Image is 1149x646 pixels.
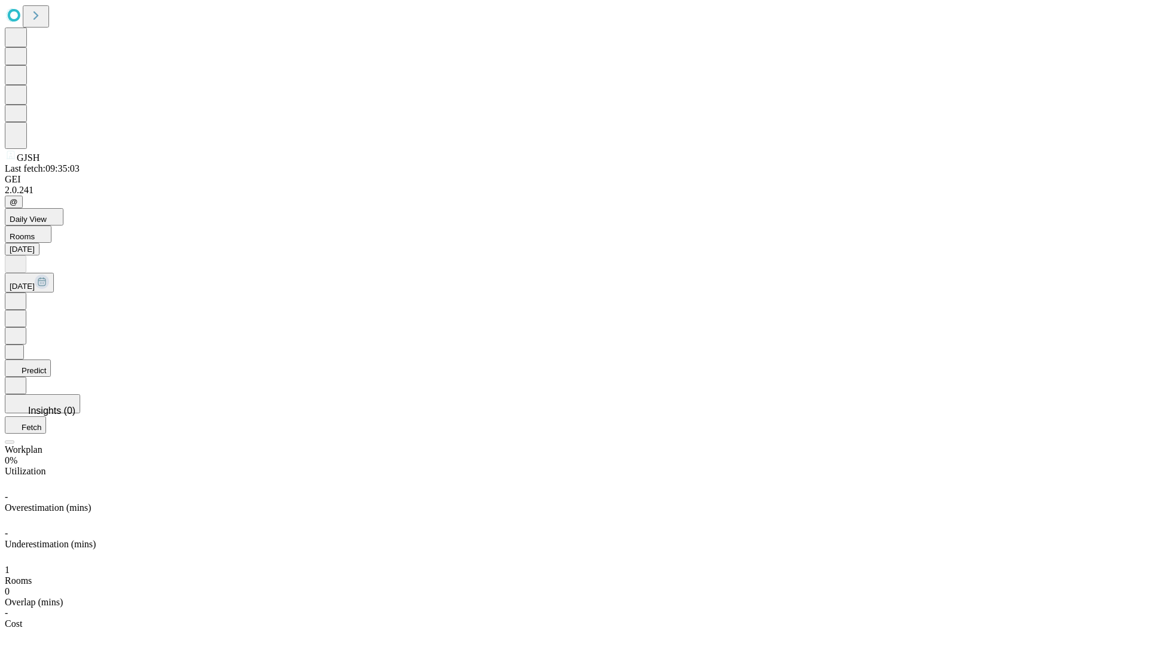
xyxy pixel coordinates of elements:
[5,597,63,607] span: Overlap (mins)
[10,215,47,224] span: Daily View
[5,174,1144,185] div: GEI
[5,163,80,173] span: Last fetch: 09:35:03
[5,618,22,629] span: Cost
[5,196,23,208] button: @
[5,608,8,618] span: -
[5,492,8,502] span: -
[5,466,45,476] span: Utilization
[28,406,75,416] span: Insights (0)
[5,416,46,434] button: Fetch
[5,575,32,586] span: Rooms
[5,394,80,413] button: Insights (0)
[10,282,35,291] span: [DATE]
[5,359,51,377] button: Predict
[5,586,10,596] span: 0
[5,208,63,226] button: Daily View
[5,243,39,255] button: [DATE]
[5,226,51,243] button: Rooms
[5,444,42,455] span: Workplan
[5,455,17,465] span: 0%
[10,197,18,206] span: @
[5,185,1144,196] div: 2.0.241
[17,153,39,163] span: GJSH
[5,502,91,513] span: Overestimation (mins)
[5,565,10,575] span: 1
[5,528,8,538] span: -
[10,232,35,241] span: Rooms
[5,539,96,549] span: Underestimation (mins)
[5,273,54,292] button: [DATE]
